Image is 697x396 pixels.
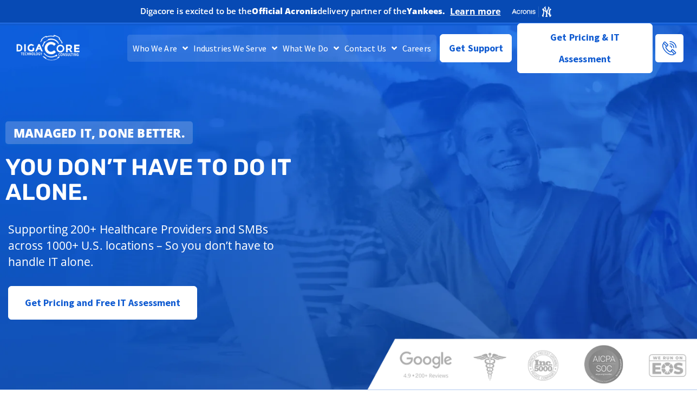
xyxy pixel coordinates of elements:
a: Industries We Serve [191,35,280,62]
span: Get Pricing & IT Assessment [526,27,643,70]
nav: Menu [127,35,437,62]
img: DigaCore Technology Consulting [16,34,80,62]
a: Get Support [440,34,512,62]
p: Supporting 200+ Healthcare Providers and SMBs across 1000+ U.S. locations – So you don’t have to ... [8,221,293,270]
a: Managed IT, done better. [5,121,193,144]
a: Careers [400,35,434,62]
h2: Digacore is excited to be the delivery partner of the [140,7,445,15]
b: Official Acronis [252,5,317,16]
img: Acronis [511,5,552,18]
span: Get Pricing and Free IT Assessment [25,292,180,314]
a: Get Pricing and Free IT Assessment [8,286,197,320]
span: Get Support [449,37,503,59]
a: Who We Are [130,35,191,62]
b: Yankees. [407,5,445,16]
strong: Managed IT, done better. [14,125,185,141]
a: What We Do [280,35,342,62]
a: Contact Us [342,35,400,62]
h2: You don’t have to do IT alone. [5,155,356,205]
a: Get Pricing & IT Assessment [517,23,652,73]
a: Learn more [450,6,500,17]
